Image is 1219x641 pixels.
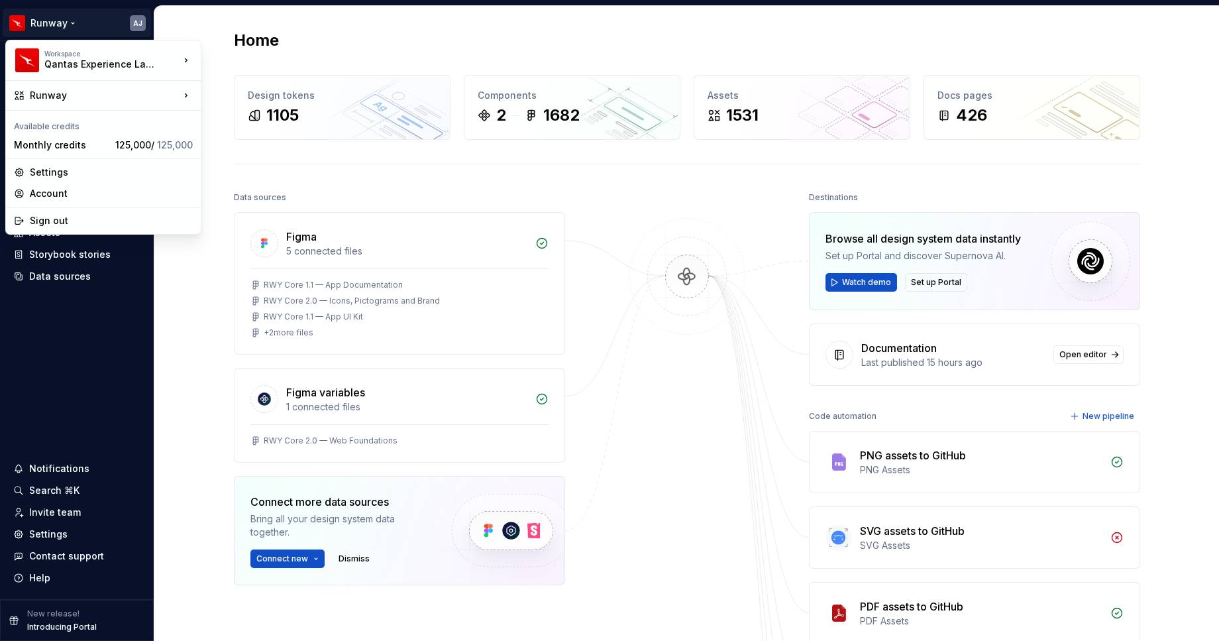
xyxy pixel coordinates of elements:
div: Monthly credits [14,139,110,152]
img: 6b187050-a3ed-48aa-8485-808e17fcee26.png [15,48,39,72]
div: Workspace [44,50,180,58]
span: 125,000 / [115,139,193,150]
div: Runway [30,89,180,102]
div: Settings [30,166,193,179]
span: 125,000 [157,139,193,150]
div: Qantas Experience Language [44,58,157,71]
div: Available credits [9,113,198,135]
div: Sign out [30,214,193,227]
div: Account [30,187,193,200]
